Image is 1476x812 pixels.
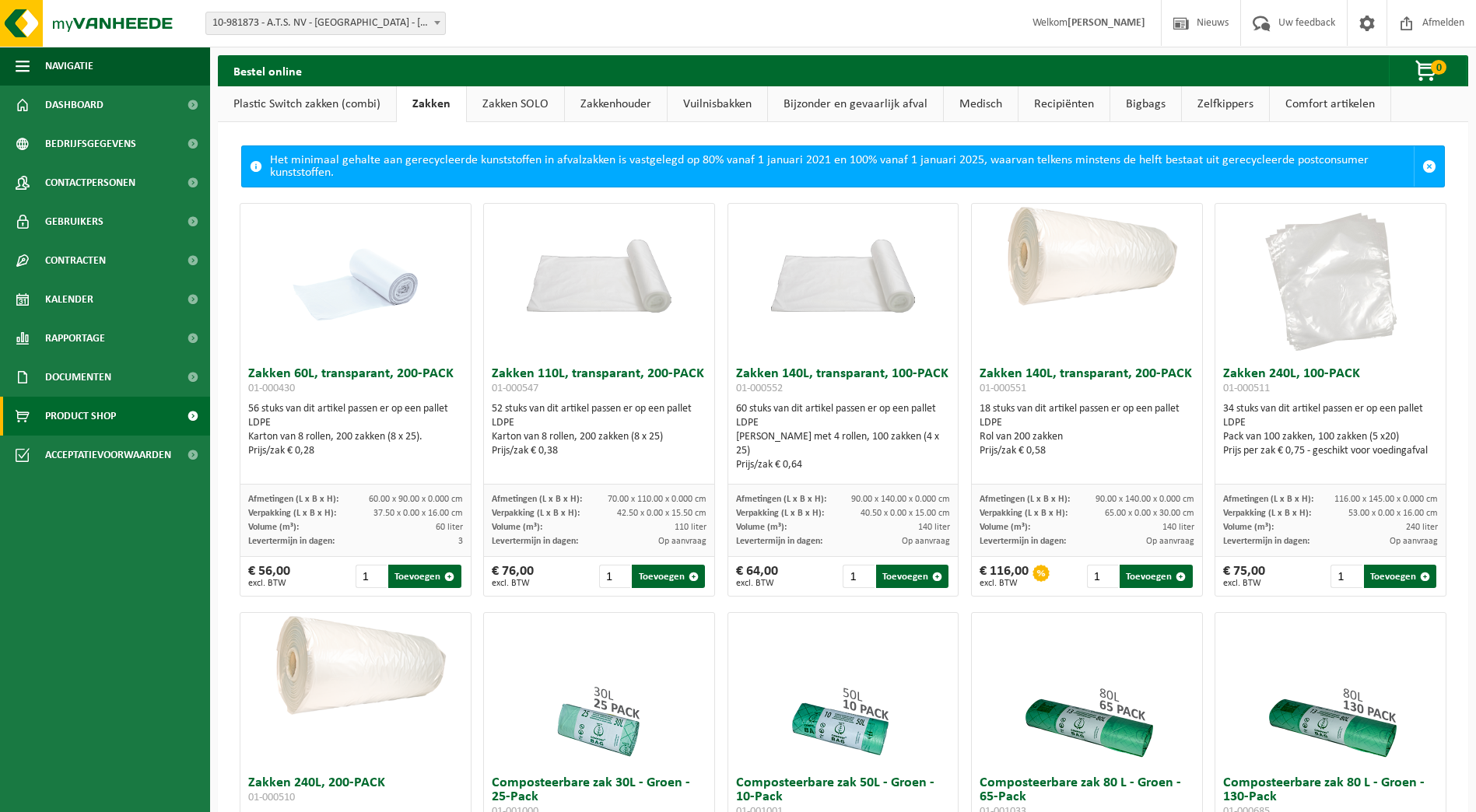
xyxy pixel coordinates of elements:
div: 60 stuks van dit artikel passen er op een pallet [736,402,951,472]
div: € 64,00 [736,565,778,588]
h3: Zakken 110L, transparant, 200-PACK [492,367,706,398]
span: 140 liter [1162,523,1194,532]
span: Op aanvraag [1390,537,1438,546]
span: Bedrijfsgegevens [45,124,136,163]
img: 01-000685 [1253,613,1408,768]
div: Prijs per zak € 0,75 - geschikt voor voedingafval [1223,444,1438,458]
div: Prijs/zak € 0,64 [736,458,951,472]
input: 1 [356,565,387,588]
div: Het minimaal gehalte aan gerecycleerde kunststoffen in afvalzakken is vastgelegd op 80% vanaf 1 j... [270,146,1414,187]
img: 01-000551 [972,204,1202,319]
a: Zakkenhouder [565,86,667,122]
span: Volume (m³): [736,523,787,532]
div: Prijs/zak € 0,28 [248,444,463,458]
div: Prijs/zak € 0,38 [492,444,706,458]
span: Verpakking (L x B x H): [492,509,580,518]
a: Zakken [397,86,466,122]
button: Toevoegen [1120,565,1192,588]
span: 42.50 x 0.00 x 15.50 cm [617,509,706,518]
span: Afmetingen (L x B x H): [736,495,826,504]
span: Product Shop [45,397,116,436]
input: 1 [843,565,874,588]
span: excl. BTW [1223,579,1265,588]
span: 240 liter [1406,523,1438,532]
span: 01-000510 [248,792,295,803]
span: 01-000430 [248,383,295,394]
span: Op aanvraag [902,537,950,546]
strong: [PERSON_NAME] [1068,17,1145,29]
span: 40.50 x 0.00 x 15.00 cm [861,509,950,518]
span: 0 [1431,60,1446,75]
div: LDPE [736,416,951,430]
span: 3 [458,537,463,546]
img: 01-001001 [765,613,920,768]
div: LDPE [1223,416,1438,430]
a: Recipiënten [1018,86,1110,122]
span: 110 liter [675,523,706,532]
input: 1 [599,565,630,588]
div: Prijs/zak € 0,58 [980,444,1194,458]
span: 60 liter [436,523,463,532]
span: Kalender [45,280,93,319]
a: Bigbags [1110,86,1181,122]
span: Dashboard [45,86,103,124]
a: Zakken SOLO [467,86,564,122]
span: Afmetingen (L x B x H): [492,495,582,504]
span: 01-000511 [1223,383,1270,394]
a: Medisch [944,86,1018,122]
span: 60.00 x 90.00 x 0.000 cm [369,495,463,504]
a: Comfort artikelen [1270,86,1390,122]
span: Volume (m³): [1223,523,1274,532]
h3: Zakken 140L, transparant, 100-PACK [736,367,951,398]
span: excl. BTW [492,579,534,588]
div: 52 stuks van dit artikel passen er op een pallet [492,402,706,458]
a: Sluit melding [1414,146,1444,187]
span: 01-000552 [736,383,783,394]
span: Afmetingen (L x B x H): [248,495,338,504]
div: € 56,00 [248,565,290,588]
input: 1 [1087,565,1118,588]
span: Documenten [45,358,111,397]
span: Volume (m³): [492,523,542,532]
img: 01-000511 [1253,204,1408,359]
span: 01-000551 [980,383,1026,394]
span: Contracten [45,241,106,280]
div: 18 stuks van dit artikel passen er op een pallet [980,402,1194,458]
span: 90.00 x 140.00 x 0.000 cm [851,495,950,504]
button: Toevoegen [388,565,461,588]
span: Verpakking (L x B x H): [248,509,336,518]
span: excl. BTW [980,579,1029,588]
h3: Zakken 240L, 200-PACK [248,776,463,807]
span: Verpakking (L x B x H): [736,509,824,518]
span: Levertermijn in dagen: [736,537,822,546]
span: Levertermijn in dagen: [492,537,578,546]
button: Toevoegen [876,565,948,588]
img: 01-000510 [240,613,471,728]
div: € 76,00 [492,565,534,588]
input: 1 [1331,565,1362,588]
div: Rol van 200 zakken [980,430,1194,444]
span: 116.00 x 145.00 x 0.000 cm [1334,495,1438,504]
div: € 75,00 [1223,565,1265,588]
img: 01-000430 [278,204,433,359]
span: excl. BTW [248,579,290,588]
span: Afmetingen (L x B x H): [1223,495,1313,504]
a: Bijzonder en gevaarlijk afval [768,86,943,122]
a: Zelfkippers [1182,86,1269,122]
button: Toevoegen [632,565,704,588]
div: LDPE [492,416,706,430]
div: € 116,00 [980,565,1029,588]
span: 37.50 x 0.00 x 16.00 cm [373,509,463,518]
span: 70.00 x 110.00 x 0.000 cm [608,495,706,504]
h3: Zakken 240L, 100-PACK [1223,367,1438,398]
span: 90.00 x 140.00 x 0.000 cm [1096,495,1194,504]
div: LDPE [980,416,1194,430]
div: Karton van 8 rollen, 200 zakken (8 x 25) [492,430,706,444]
img: 01-000552 [728,204,959,319]
h2: Bestel online [218,55,317,86]
span: Volume (m³): [248,523,299,532]
span: Verpakking (L x B x H): [980,509,1068,518]
span: Afmetingen (L x B x H): [980,495,1070,504]
span: Verpakking (L x B x H): [1223,509,1311,518]
span: Levertermijn in dagen: [248,537,335,546]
